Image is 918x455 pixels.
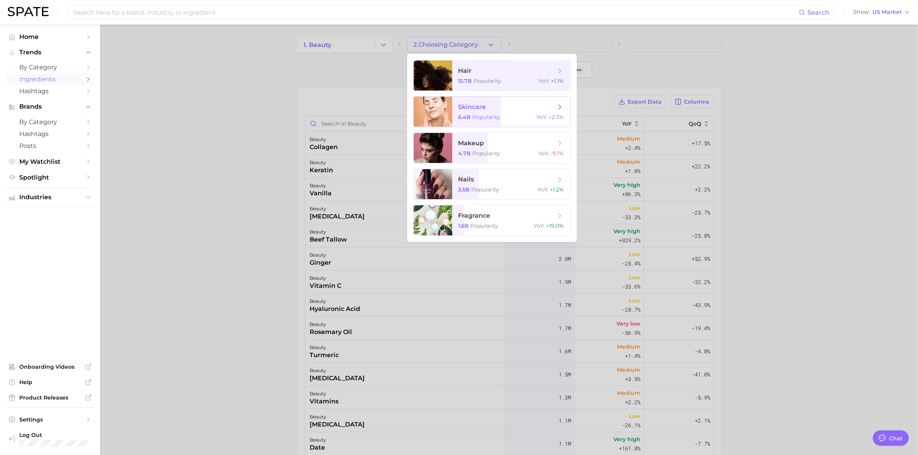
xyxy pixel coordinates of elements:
[19,416,81,423] span: Settings
[19,194,81,201] span: Industries
[458,103,486,111] span: skincare
[538,186,549,193] span: YoY :
[458,150,471,157] span: 4.7b
[551,150,564,157] span: -9.1%
[6,101,94,112] button: Brands
[6,116,94,128] a: by Category
[6,429,94,449] a: Log out. Currently logged in with e-mail yejikim@cosmax.com.
[873,10,902,14] span: US Market
[6,191,94,203] button: Industries
[458,67,472,74] span: hair
[6,128,94,140] a: Hashtags
[19,87,81,95] span: Hashtags
[458,176,474,183] span: nails
[6,31,94,43] a: Home
[407,54,577,242] ul: 2.Choosing Category
[471,222,499,229] span: Popularity
[473,150,500,157] span: Popularity
[546,222,564,229] span: +19.0%
[19,49,81,56] span: Trends
[551,77,564,84] span: +1.1%
[474,77,502,84] span: Popularity
[19,142,81,149] span: Posts
[6,85,94,97] a: Hashtags
[19,379,81,386] span: Help
[458,222,469,229] span: 1.6b
[472,186,499,193] span: Popularity
[534,222,545,229] span: YoY :
[539,77,550,84] span: YoY :
[72,6,799,19] input: Search here for a brand, industry, or ingredient
[19,103,81,110] span: Brands
[19,33,81,40] span: Home
[19,76,81,83] span: Ingredients
[473,114,500,121] span: Popularity
[6,376,94,388] a: Help
[458,139,484,147] span: makeup
[6,156,94,168] a: My Watchlist
[549,114,564,121] span: +2.3%
[19,130,81,138] span: Hashtags
[458,212,490,219] span: fragrance
[6,361,94,373] a: Onboarding Videos
[19,118,81,126] span: by Category
[19,158,81,165] span: My Watchlist
[19,431,88,438] span: Log Out
[458,186,470,193] span: 3.5b
[19,174,81,181] span: Spotlight
[539,150,549,157] span: YoY :
[853,10,870,14] span: Show
[19,64,81,71] span: by Category
[6,47,94,58] button: Trends
[6,61,94,73] a: by Category
[550,186,564,193] span: +1.2%
[537,114,547,121] span: YoY :
[6,73,94,85] a: Ingredients
[851,7,912,17] button: ShowUS Market
[458,114,471,121] span: 6.4b
[8,7,49,16] img: SPATE
[807,9,829,16] span: Search
[6,171,94,183] a: Spotlight
[6,392,94,403] a: Product Releases
[19,363,81,370] span: Onboarding Videos
[458,77,472,84] span: 15.7b
[6,140,94,152] a: Posts
[19,394,81,401] span: Product Releases
[6,414,94,425] a: Settings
